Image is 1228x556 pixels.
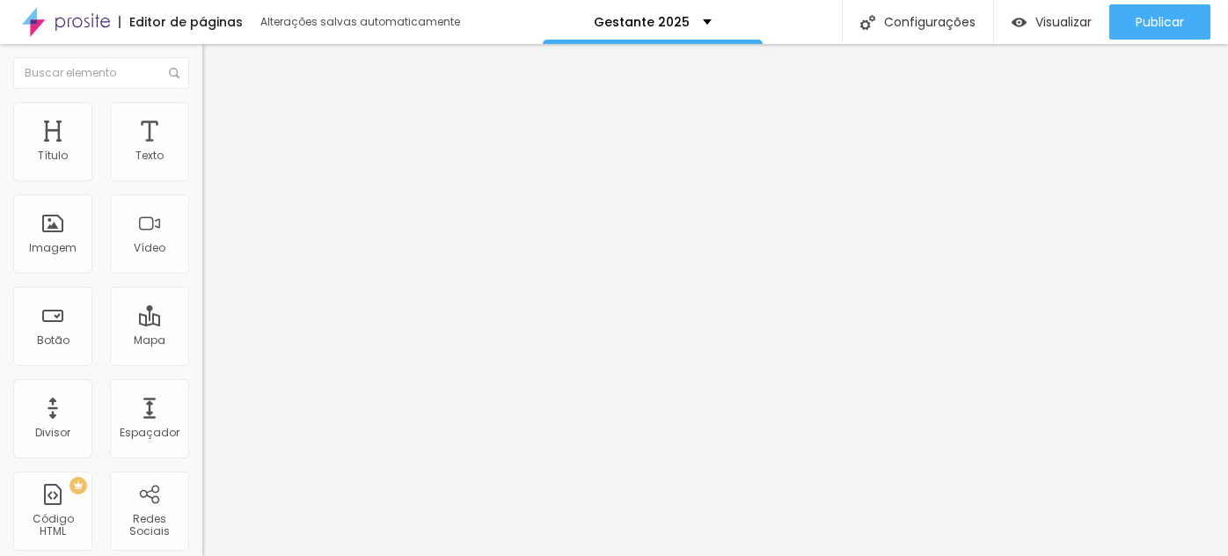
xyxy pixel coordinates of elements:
div: Alterações salvas automaticamente [260,17,463,27]
div: Título [38,150,68,162]
button: Visualizar [994,4,1109,40]
span: Visualizar [1035,15,1092,29]
div: Vídeo [134,242,165,254]
input: Buscar elemento [13,57,189,89]
span: Publicar [1136,15,1184,29]
img: Icone [860,15,875,30]
div: Redes Sociais [114,513,184,538]
div: Editor de páginas [119,16,243,28]
img: Icone [169,68,179,78]
p: Gestante 2025 [594,16,690,28]
div: Texto [135,150,164,162]
div: Espaçador [120,427,179,439]
iframe: Editor [202,44,1228,556]
div: Mapa [134,334,165,347]
div: Código HTML [18,513,87,538]
button: Publicar [1109,4,1210,40]
div: Imagem [29,242,77,254]
div: Divisor [35,427,70,439]
div: Botão [37,334,69,347]
img: view-1.svg [1012,15,1027,30]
